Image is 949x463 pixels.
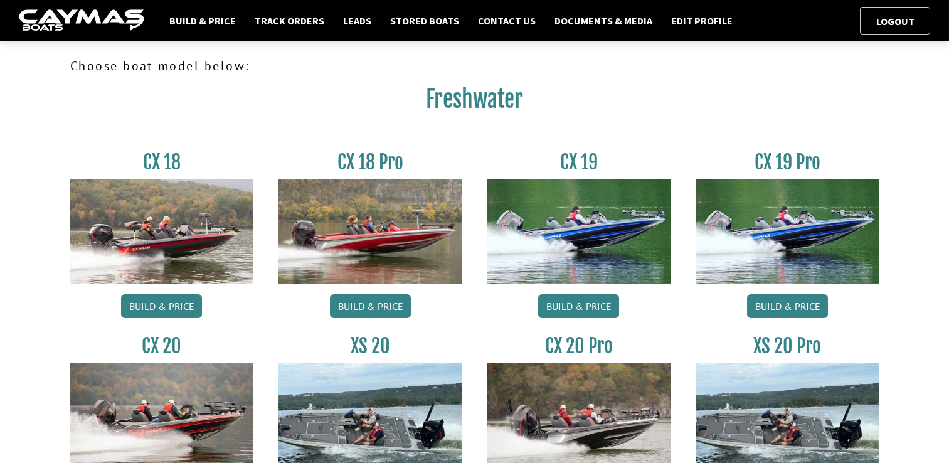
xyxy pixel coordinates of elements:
[248,13,331,29] a: Track Orders
[70,179,254,284] img: CX-18S_thumbnail.jpg
[70,56,879,75] p: Choose boat model below:
[70,85,879,120] h2: Freshwater
[696,334,879,358] h3: XS 20 Pro
[384,13,465,29] a: Stored Boats
[538,294,619,318] a: Build & Price
[163,13,242,29] a: Build & Price
[278,151,462,174] h3: CX 18 Pro
[487,151,671,174] h3: CX 19
[70,151,254,174] h3: CX 18
[337,13,378,29] a: Leads
[330,294,411,318] a: Build & Price
[870,15,921,28] a: Logout
[548,13,659,29] a: Documents & Media
[696,179,879,284] img: CX19_thumbnail.jpg
[472,13,542,29] a: Contact Us
[665,13,739,29] a: Edit Profile
[278,334,462,358] h3: XS 20
[747,294,828,318] a: Build & Price
[19,9,144,33] img: caymas-dealer-connect-2ed40d3bc7270c1d8d7ffb4b79bf05adc795679939227970def78ec6f6c03838.gif
[70,334,254,358] h3: CX 20
[278,179,462,284] img: CX-18SS_thumbnail.jpg
[487,334,671,358] h3: CX 20 Pro
[121,294,202,318] a: Build & Price
[487,179,671,284] img: CX19_thumbnail.jpg
[696,151,879,174] h3: CX 19 Pro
